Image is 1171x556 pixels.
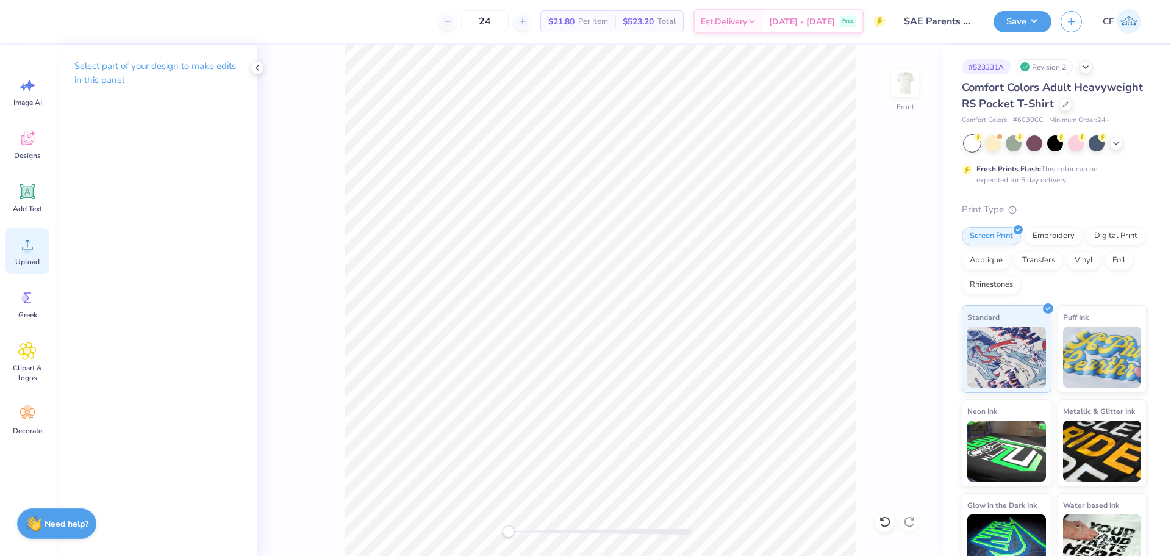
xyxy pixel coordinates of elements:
span: Minimum Order: 24 + [1049,115,1110,126]
span: Free [842,17,854,26]
div: Revision 2 [1017,59,1073,74]
div: Front [897,101,914,112]
div: Transfers [1014,251,1063,270]
span: Metallic & Glitter Ink [1063,405,1135,417]
span: Comfort Colors Adult Heavyweight RS Pocket T-Shirt [962,80,1143,111]
span: Puff Ink [1063,311,1089,323]
span: Per Item [578,15,608,28]
strong: Need help? [45,518,88,530]
div: Applique [962,251,1011,270]
div: Screen Print [962,227,1021,245]
span: $21.80 [548,15,575,28]
img: Standard [967,327,1046,388]
span: Clipart & logos [7,363,48,383]
span: Total [657,15,676,28]
span: Upload [15,257,40,267]
span: Glow in the Dark Ink [967,499,1037,511]
span: Designs [14,151,41,161]
input: – – [461,10,509,32]
button: Save [994,11,1051,32]
span: CF [1103,15,1114,29]
img: Metallic & Glitter Ink [1063,421,1142,482]
strong: Fresh Prints Flash: [976,164,1041,174]
img: Front [893,71,917,95]
span: Add Text [13,204,42,214]
div: Foil [1105,251,1133,270]
div: # 523331A [962,59,1011,74]
span: # 6030CC [1013,115,1043,126]
span: Water based Ink [1063,499,1119,511]
div: Accessibility label [503,525,515,538]
span: Comfort Colors [962,115,1007,126]
span: Est. Delivery [701,15,747,28]
div: This color can be expedited for 5 day delivery. [976,164,1126,186]
input: Untitled Design [895,9,984,34]
span: [DATE] - [DATE] [769,15,835,28]
span: Decorate [13,426,42,436]
span: Greek [18,310,37,320]
img: Cholo Fernandez [1117,9,1141,34]
div: Digital Print [1086,227,1145,245]
span: Neon Ink [967,405,997,417]
div: Rhinestones [962,276,1021,294]
p: Select part of your design to make edits in this panel [74,59,238,87]
div: Vinyl [1067,251,1101,270]
img: Puff Ink [1063,327,1142,388]
a: CF [1097,9,1147,34]
div: Print Type [962,203,1147,217]
span: Standard [967,311,1000,323]
div: Embroidery [1025,227,1083,245]
span: $523.20 [623,15,654,28]
img: Neon Ink [967,421,1046,482]
span: Image AI [13,98,42,107]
